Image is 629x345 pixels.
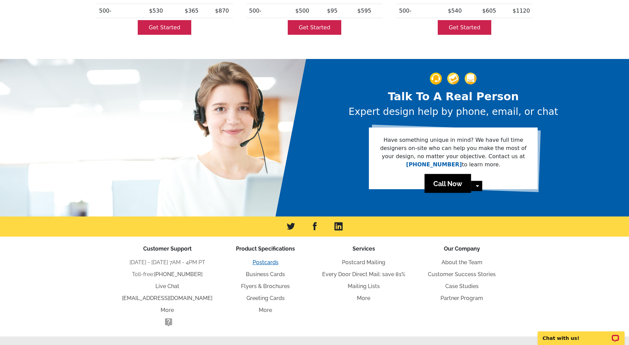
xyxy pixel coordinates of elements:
span: Our Company [444,245,480,252]
li: Toll-free: [118,270,216,279]
a: More [357,295,370,301]
a: Greeting Cards [246,295,285,301]
span: Product Specifications [236,245,295,252]
th: 500- [396,4,445,18]
td: $595 [355,4,383,18]
a: Mailing Lists [348,283,380,289]
span: Services [353,245,375,252]
a: Every Door Direct Mail: save 81% [322,271,405,277]
a: [PHONE_NUMBER] [154,271,203,277]
a: Call Now [424,174,471,193]
a: Flyers & Brochures [241,283,290,289]
a: Postcards [253,259,279,266]
td: $500 [293,4,324,18]
img: support-img-2.png [447,73,459,85]
a: More [161,307,174,313]
h2: Talk To A Real Person [349,90,558,103]
a: Live Chat [155,283,179,289]
a: Customer Success Stories [428,271,496,277]
p: Have something unique in mind? We have full time designers on-site who can help you make the most... [380,136,527,169]
iframe: LiveChat chat widget [533,324,629,345]
td: $605 [480,4,510,18]
td: $540 [445,4,480,18]
a: Get Started [138,20,191,35]
a: Postcard Mailing [342,259,385,266]
span: Customer Support [143,245,192,252]
a: Get Started [438,20,491,35]
a: About the Team [441,259,482,266]
a: [PHONE_NUMBER] [406,161,462,168]
img: support-img-3_1.png [465,73,477,85]
a: Get Started [288,20,341,35]
td: $1120 [510,4,533,18]
a: Partner Program [440,295,483,301]
h3: Expert design help by phone, email, or chat [349,106,558,118]
a: Case Studies [445,283,479,289]
a: Business Cards [246,271,285,277]
a: [EMAIL_ADDRESS][DOMAIN_NAME] [122,295,212,301]
th: 500- [246,4,293,18]
li: [DATE] - [DATE] 7AM - 4PM PT [118,258,216,267]
img: support-img-1.png [430,73,442,85]
td: $95 [324,4,355,18]
td: $870 [212,4,233,18]
td: $530 [146,4,182,18]
a: More [259,307,272,313]
td: $365 [182,4,212,18]
th: 500- [96,4,147,18]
